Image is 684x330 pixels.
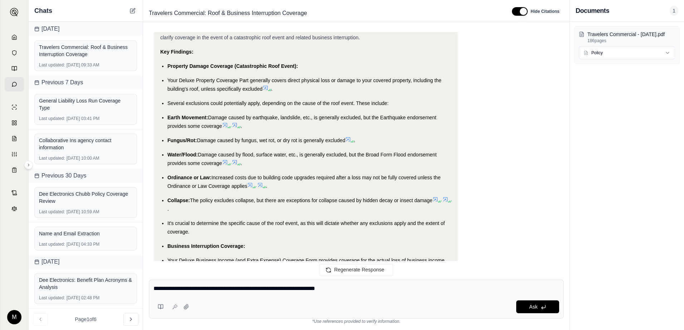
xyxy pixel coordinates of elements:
span: Business Interruption Coverage: [167,243,245,249]
span: Last updated: [39,209,65,215]
a: Coverage Table [5,163,24,177]
span: Last updated: [39,295,65,301]
span: Last updated: [39,116,65,121]
div: *Use references provided to verify information. [149,319,564,324]
div: [DATE] 10:59 AM [39,209,132,215]
span: Travelers Commercial: Roof & Business Interruption Coverage [146,7,310,19]
strong: Key Findings: [160,49,194,55]
a: Home [5,30,24,44]
span: . [271,86,273,92]
div: [DATE] 10:00 AM [39,155,132,161]
div: Dee Electronics Chubb Policy Coverage Review [39,190,132,205]
button: Travelers Commercial - [DATE].pdf186pages [579,31,675,44]
a: Prompt Library [5,61,24,76]
span: Your Deluxe Property Coverage Part generally covers direct physical loss or damage to your covere... [167,77,441,92]
span: . [240,160,242,166]
span: Regenerate Response [334,267,384,272]
span: Fungus/Rot: [167,137,197,143]
span: Several exclusions could potentially apply, depending on the cause of the roof event. These include: [167,100,389,106]
span: Damage caused by fungus, wet rot, or dry rot is generally excluded [197,137,345,143]
div: Edit Title [146,7,503,19]
span: Ask [529,304,537,310]
a: Documents Vault [5,46,24,60]
span: Last updated: [39,62,65,68]
div: Dee Electronics: Benefit Plan Acronyms & Analysis [39,276,132,291]
span: Following your request, I've analyzed your Travelers Commercial Insurance policy (Policy Number: ... [160,26,444,40]
span: Increased costs due to building code upgrades required after a loss may not be fully covered unle... [167,175,440,189]
a: Policy Comparisons [5,116,24,130]
button: Ask [516,300,559,313]
h3: Documents [576,6,609,16]
div: M [7,310,21,324]
span: Hide Citations [531,9,560,14]
span: Collapse: [167,197,190,203]
span: Ordinance or Law: [167,175,211,180]
span: Damage caused by earthquake, landslide, etc., is generally excluded, but the Earthquake endorseme... [167,115,436,129]
a: Chat [5,77,24,91]
span: Your Deluxe Business Income (and Extra Expense) Coverage Form provides coverage for the actual lo... [167,257,445,272]
button: Expand sidebar [7,5,21,19]
span: . [167,206,169,212]
div: [DATE] 09:33 AM [39,62,132,68]
div: Previous 7 Days [29,75,143,90]
div: [DATE] 03:41 PM [39,116,132,121]
span: Last updated: [39,155,65,161]
span: It's crucial to determine the specific cause of the roof event, as this will dictate whether any ... [167,220,445,235]
span: . [240,123,242,129]
img: Expand sidebar [10,8,19,16]
p: 186 pages [587,38,675,44]
div: [DATE] 04:33 PM [39,241,132,247]
div: General Liability Loss Run Coverage Type [39,97,132,111]
span: Property Damage Coverage (Catastrophic Roof Event): [167,63,298,69]
a: Legal Search Engine [5,201,24,216]
span: . [354,137,355,143]
p: Travelers Commercial - 12.31.2025.pdf [587,31,675,38]
span: The policy excludes collapse, but there are exceptions for collapse caused by hidden decay or ins... [190,197,433,203]
span: Page 1 of 6 [75,316,97,323]
a: Single Policy [5,100,24,114]
a: Custom Report [5,147,24,161]
div: [DATE] [29,22,143,36]
div: [DATE] 02:48 PM [39,295,132,301]
span: . [266,183,267,189]
a: Claim Coverage [5,131,24,146]
div: [DATE] [29,255,143,269]
span: Earth Movement: [167,115,208,120]
span: Last updated: [39,241,65,247]
a: Contract Analysis [5,186,24,200]
div: Travelers Commercial: Roof & Business Interruption Coverage [39,44,132,58]
span: Damage caused by flood, surface water, etc., is generally excluded, but the Broad Form Flood endo... [167,152,437,166]
button: Regenerate Response [319,264,393,275]
div: Previous 30 Days [29,169,143,183]
button: New Chat [128,6,137,15]
span: Chats [34,6,52,16]
div: Name and Email Extraction [39,230,132,237]
span: Water/Flood: [167,152,198,157]
span: 1 [670,6,678,16]
button: Expand sidebar [24,161,33,169]
div: Collaborative Ins agency contact information [39,137,132,151]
